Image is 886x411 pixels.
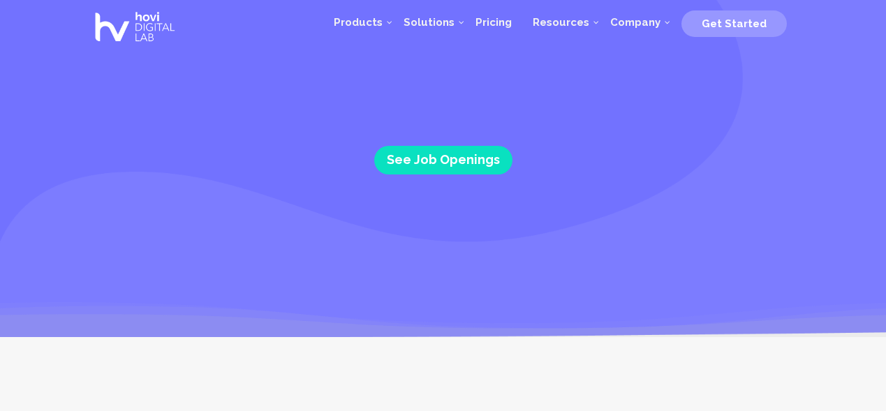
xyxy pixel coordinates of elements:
[404,16,455,29] span: Solutions
[393,1,465,43] a: Solutions
[610,16,660,29] span: Company
[475,16,512,29] span: Pricing
[681,12,787,33] a: Get Started
[465,1,522,43] a: Pricing
[702,17,767,30] span: Get Started
[323,1,393,43] a: Products
[533,16,589,29] span: Resources
[374,146,512,174] a: See Job Openings
[600,1,671,43] a: Company
[334,16,383,29] span: Products
[522,1,600,43] a: Resources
